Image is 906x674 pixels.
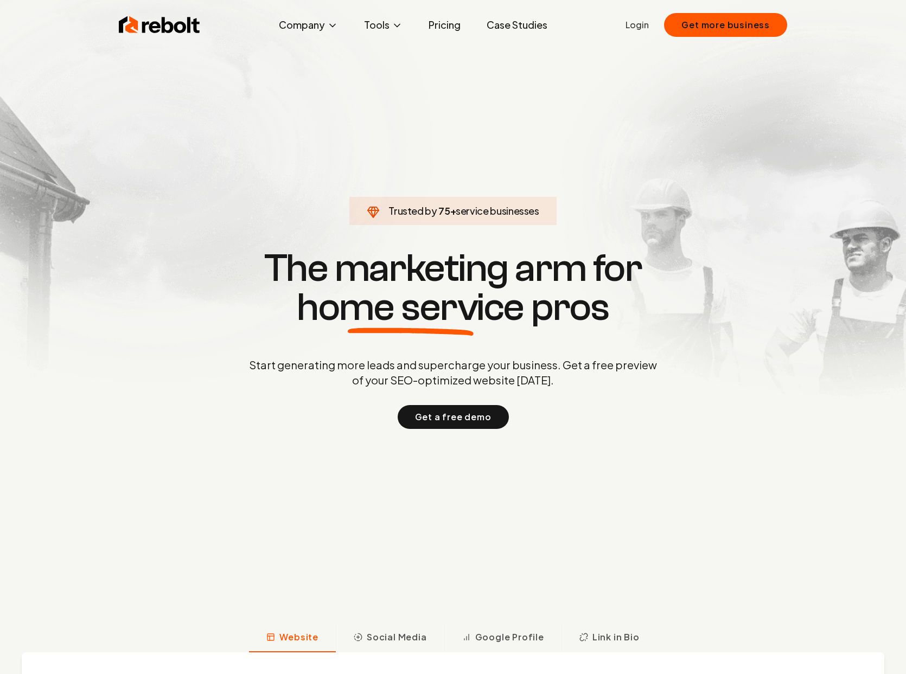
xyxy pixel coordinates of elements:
h1: The marketing arm for pros [193,249,713,327]
span: + [450,204,456,217]
span: Google Profile [475,631,544,644]
a: Pricing [420,14,469,36]
button: Get a free demo [398,405,509,429]
button: Link in Bio [562,624,657,652]
a: Case Studies [478,14,556,36]
span: Social Media [367,631,427,644]
span: home service [297,288,524,327]
span: Website [279,631,318,644]
button: Social Media [336,624,444,652]
button: Company [270,14,347,36]
button: Get more business [664,13,787,37]
button: Tools [355,14,411,36]
a: Login [626,18,649,31]
button: Website [249,624,336,652]
button: Google Profile [444,624,562,652]
img: Rebolt Logo [119,14,200,36]
span: service businesses [456,204,539,217]
span: 75 [438,203,450,219]
span: Link in Bio [592,631,640,644]
p: Start generating more leads and supercharge your business. Get a free preview of your SEO-optimiz... [247,357,659,388]
span: Trusted by [388,204,437,217]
